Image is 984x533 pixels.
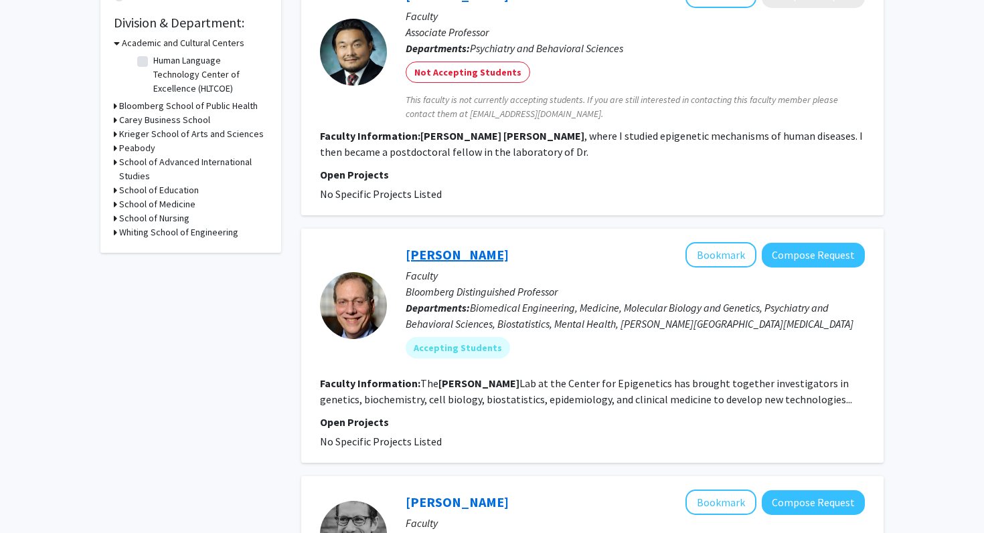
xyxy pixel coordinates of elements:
p: Faculty [406,515,865,531]
h3: Whiting School of Engineering [119,225,238,239]
fg-read-more: , where I studied epigenetic mechanisms of human diseases. I then became a postdoctoral fellow in... [320,129,863,158]
mat-chip: Accepting Students [406,337,510,358]
p: Bloomberg Distinguished Professor [406,284,865,300]
span: Biomedical Engineering, Medicine, Molecular Biology and Genetics, Psychiatry and Behavioral Scien... [406,301,853,330]
span: Psychiatry and Behavioral Sciences [470,41,623,55]
h3: Krieger School of Arts and Sciences [119,127,264,141]
b: Faculty Information: [320,129,420,142]
b: Departments: [406,301,470,314]
h3: Carey Business School [119,113,210,127]
span: No Specific Projects Listed [320,435,442,448]
h3: Academic and Cultural Centers [122,36,244,50]
b: Departments: [406,41,470,55]
b: [PERSON_NAME] [438,377,519,390]
button: Add Andy Feinberg to Bookmarks [685,242,756,268]
fg-read-more: The Lab at the Center for Epigenetics has brought together investigators in genetics, biochemistr... [320,377,852,406]
p: Faculty [406,8,865,24]
button: Compose Request to Andy Feinberg [762,243,865,268]
span: This faculty is not currently accepting students. If you are still interested in contacting this ... [406,93,865,121]
button: Add Andrew Azman to Bookmarks [685,490,756,515]
h3: School of Nursing [119,211,189,225]
h3: Bloomberg School of Public Health [119,99,258,113]
b: [PERSON_NAME] [503,129,584,142]
a: [PERSON_NAME] [406,494,509,510]
p: Faculty [406,268,865,284]
label: Human Language Technology Center of Excellence (HLTCOE) [153,54,264,96]
h3: School of Medicine [119,197,195,211]
span: No Specific Projects Listed [320,187,442,201]
p: Associate Professor [406,24,865,40]
p: Open Projects [320,414,865,430]
mat-chip: Not Accepting Students [406,62,530,83]
h3: School of Advanced International Studies [119,155,268,183]
b: [PERSON_NAME] [420,129,501,142]
p: Open Projects [320,167,865,183]
iframe: Chat [10,473,57,523]
b: Faculty Information: [320,377,420,390]
h3: Peabody [119,141,155,155]
button: Compose Request to Andrew Azman [762,490,865,515]
h3: School of Education [119,183,199,197]
a: [PERSON_NAME] [406,246,509,263]
h2: Division & Department: [114,15,268,31]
